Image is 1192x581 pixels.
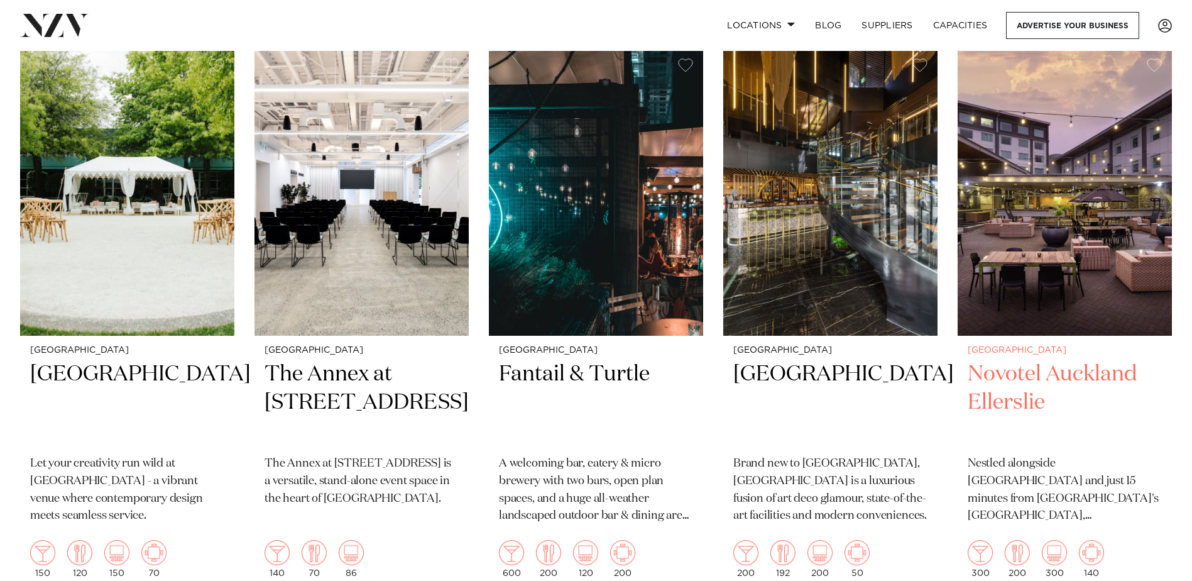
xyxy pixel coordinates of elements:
div: 70 [302,540,327,578]
div: 300 [1042,540,1067,578]
img: dining.png [1005,540,1030,565]
div: 200 [610,540,635,578]
img: dining.png [536,540,561,565]
div: 140 [1079,540,1104,578]
small: [GEOGRAPHIC_DATA] [30,346,224,355]
img: dining.png [302,540,327,565]
img: theatre.png [339,540,364,565]
img: theatre.png [573,540,598,565]
a: BLOG [805,12,851,39]
div: 300 [968,540,993,578]
img: meeting.png [610,540,635,565]
p: A welcoming bar, eatery & micro brewery with two bars, open plan spaces, and a huge all-weather l... [499,455,693,526]
h2: The Annex at [STREET_ADDRESS] [265,360,459,445]
a: Locations [717,12,805,39]
p: The Annex at [STREET_ADDRESS] is a versatile, stand-alone event space in the heart of [GEOGRAPHIC... [265,455,459,508]
img: meeting.png [1079,540,1104,565]
a: Capacities [923,12,998,39]
img: cocktail.png [499,540,524,565]
div: 200 [1005,540,1030,578]
div: 150 [104,540,129,578]
div: 50 [845,540,870,578]
a: Advertise your business [1006,12,1139,39]
div: 140 [265,540,290,578]
div: 150 [30,540,55,578]
h2: Fantail & Turtle [499,360,693,445]
img: meeting.png [141,540,167,565]
img: dining.png [770,540,796,565]
img: cocktail.png [733,540,758,565]
div: 70 [141,540,167,578]
img: cocktail.png [30,540,55,565]
small: [GEOGRAPHIC_DATA] [499,346,693,355]
img: meeting.png [845,540,870,565]
div: 200 [807,540,833,578]
div: 120 [67,540,92,578]
h2: [GEOGRAPHIC_DATA] [30,360,224,445]
img: cocktail.png [968,540,993,565]
p: Let your creativity run wild at [GEOGRAPHIC_DATA] - a vibrant venue where contemporary design mee... [30,455,224,526]
img: cocktail.png [265,540,290,565]
h2: [GEOGRAPHIC_DATA] [733,360,927,445]
div: 200 [733,540,758,578]
small: [GEOGRAPHIC_DATA] [733,346,927,355]
div: 600 [499,540,524,578]
small: [GEOGRAPHIC_DATA] [968,346,1162,355]
img: theatre.png [807,540,833,565]
div: 86 [339,540,364,578]
img: theatre.png [104,540,129,565]
img: theatre.png [1042,540,1067,565]
div: 200 [536,540,561,578]
img: dining.png [67,540,92,565]
a: SUPPLIERS [851,12,922,39]
p: Nestled alongside [GEOGRAPHIC_DATA] and just 15 minutes from [GEOGRAPHIC_DATA]'s [GEOGRAPHIC_DATA... [968,455,1162,526]
h2: Novotel Auckland Ellerslie [968,360,1162,445]
img: nzv-logo.png [20,14,89,36]
div: 120 [573,540,598,578]
small: [GEOGRAPHIC_DATA] [265,346,459,355]
p: Brand new to [GEOGRAPHIC_DATA], [GEOGRAPHIC_DATA] is a luxurious fusion of art deco glamour, stat... [733,455,927,526]
div: 192 [770,540,796,578]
